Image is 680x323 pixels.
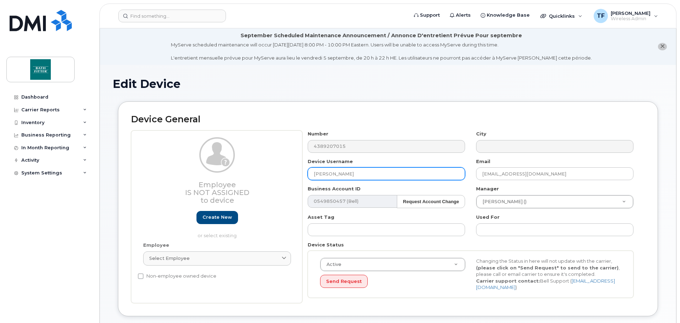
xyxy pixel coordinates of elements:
label: City [476,130,486,137]
label: Number [308,130,328,137]
h1: Edit Device [113,78,663,90]
a: Active [320,258,465,271]
input: Non-employee owned device [138,273,144,279]
div: MyServe scheduled maintenance will occur [DATE][DATE] 8:00 PM - 10:00 PM Eastern. Users will be u... [171,41,592,61]
strong: Request Account Change [403,199,459,204]
p: or select existing [143,232,291,239]
button: close notification [658,43,667,50]
label: Device Status [308,241,344,248]
button: Request Account Change [397,195,465,208]
label: Manager [476,185,499,192]
label: Non-employee owned device [138,272,216,280]
label: Used For [476,214,500,221]
span: Active [322,261,341,268]
h2: Device General [131,115,645,124]
a: [PERSON_NAME] () [476,195,633,208]
a: Create new [196,211,238,224]
h3: Employee [143,181,291,204]
strong: (please click on "Send Request" to send to the carrier) [476,265,619,271]
strong: Carrier support contact: [476,278,540,284]
span: [PERSON_NAME] () [478,199,527,205]
div: Changing the Status in here will not update with the carrier, , please call or email carrier to e... [471,258,627,291]
span: Select employee [149,255,190,262]
a: Select employee [143,251,291,266]
div: September Scheduled Maintenance Announcement / Annonce D'entretient Prévue Pour septembre [241,32,522,39]
label: Business Account ID [308,185,361,192]
button: Send Request [320,275,368,288]
label: Asset Tag [308,214,334,221]
span: to device [200,196,234,205]
label: Email [476,158,490,165]
label: Device Username [308,158,353,165]
a: [EMAIL_ADDRESS][DOMAIN_NAME] [476,278,615,290]
label: Employee [143,242,169,249]
span: Is not assigned [185,188,249,197]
